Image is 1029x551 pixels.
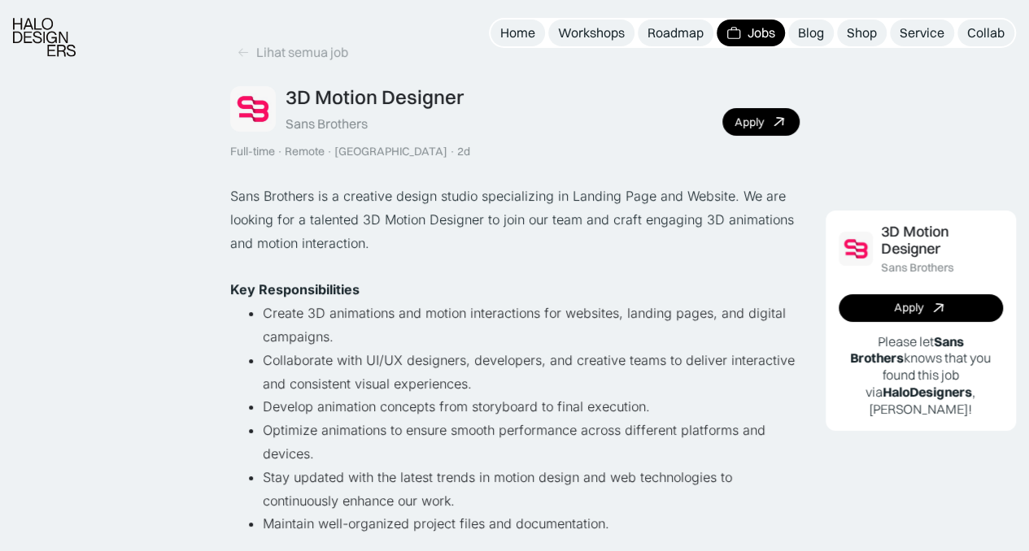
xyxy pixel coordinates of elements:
a: Roadmap [638,20,713,46]
img: Job Image [230,86,276,132]
a: Home [491,20,545,46]
div: Jobs [748,24,775,41]
a: Service [890,20,954,46]
div: Full-time [230,145,275,158]
strong: Key Responsibilities [230,281,360,297]
p: Please let knows that you found this job via , [PERSON_NAME]! [839,333,1004,418]
div: Collab [967,24,1005,41]
div: Roadmap [647,24,704,41]
b: Sans Brothers [850,333,964,367]
b: HaloDesigners [883,384,972,400]
div: 3D Motion Designer [286,85,464,109]
div: Apply [735,115,764,129]
img: Job Image [839,232,873,266]
div: · [326,145,333,158]
div: Sans Brothers [881,261,953,275]
li: Stay updated with the latest trends in motion design and web technologies to continuously enhance... [263,466,800,513]
div: · [277,145,283,158]
li: Develop animation concepts from storyboard to final execution. [263,395,800,419]
li: Maintain well-organized project files and documentation. [263,512,800,536]
div: Sans Brothers [286,115,368,132]
div: 3D Motion Designer [881,223,1004,258]
p: Sans Brothers is a creative design studio specializing in Landing Page and Website. We are lookin... [230,184,800,254]
a: Blog [788,20,834,46]
div: Shop [847,24,877,41]
div: [GEOGRAPHIC_DATA] [334,145,447,158]
a: Collab [957,20,1014,46]
a: Apply [722,108,800,136]
div: Blog [798,24,824,41]
div: · [449,145,456,158]
div: Service [900,24,944,41]
a: Lihat semua job [230,39,355,66]
a: Workshops [548,20,634,46]
div: Home [500,24,535,41]
a: Jobs [717,20,785,46]
div: Lihat semua job [256,44,348,61]
div: Workshops [558,24,625,41]
li: Create 3D animations and motion interactions for websites, landing pages, and digital campaigns. [263,302,800,349]
div: 2d [457,145,470,158]
li: Optimize animations to ensure smooth performance across different platforms and devices. [263,419,800,466]
li: Collaborate with UI/UX designers, developers, and creative teams to deliver interactive and consi... [263,349,800,396]
a: Apply [839,294,1004,322]
div: Remote [285,145,325,158]
a: Shop [837,20,887,46]
div: Apply [894,301,923,315]
p: ‍ [230,255,800,279]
